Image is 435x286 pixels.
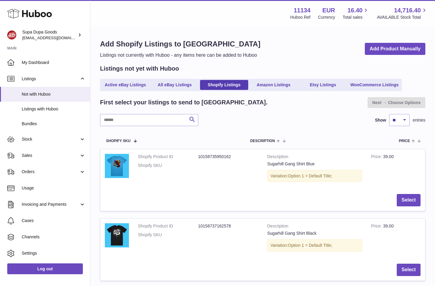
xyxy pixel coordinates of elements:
div: Variation: [267,170,362,182]
span: Bundles [22,121,86,127]
span: Channels [22,234,86,240]
a: 16.40 Total sales [343,6,369,20]
a: WooCommerce Listings [348,80,401,90]
span: Settings [22,250,86,256]
span: entries [413,117,425,123]
div: Variation: [267,239,362,252]
span: Usage [22,185,86,191]
span: 14,716.40 [394,6,421,14]
img: 6_50ea0ff6-dade-4cc7-8aed-fa010b8d0d5f.webp [105,223,129,247]
span: Total sales [343,14,369,20]
span: 39.00 [383,154,394,159]
span: Stock [22,136,79,142]
dt: Shopify SKU [138,232,198,238]
span: Listings [22,76,79,82]
h2: Listings not yet with Huboo [100,65,179,73]
span: 16.40 [347,6,362,14]
dt: Shopify SKU [138,163,198,168]
strong: Description [267,154,362,161]
span: My Dashboard [22,60,86,65]
dt: Shopify Product ID [138,223,198,229]
a: Amazon Listings [249,80,298,90]
span: Sales [22,153,79,158]
strong: Description [267,223,362,230]
a: Add Product Manually [365,43,425,55]
span: Description [250,139,275,143]
span: Not with Huboo [22,91,86,97]
button: Select [397,264,421,276]
p: Listings not currently with Huboo - any items here can be added to Huboo [100,52,260,59]
div: Huboo Ref [290,14,311,20]
dd: 10158737162578 [198,223,258,229]
span: Cases [22,218,86,224]
div: Sugarhill Gang Shirt Black [267,230,362,236]
span: Orders [22,169,79,175]
span: Shopify SKU [106,139,130,143]
span: Price [399,139,410,143]
dd: 10158735950162 [198,154,258,160]
a: Active eBay Listings [101,80,149,90]
div: Sugarhill Gang Shirt Blue [267,161,362,167]
span: Listings with Huboo [22,106,86,112]
div: Supa Dupa Goods [22,29,77,41]
a: Shopify Listings [200,80,248,90]
strong: Price [371,224,383,230]
dt: Shopify Product ID [138,154,198,160]
span: Option 1 = Default Title; [288,173,332,178]
img: hello@slayalldayofficial.com [7,30,16,40]
a: All eBay Listings [151,80,199,90]
h1: Add Shopify Listings to [GEOGRAPHIC_DATA] [100,39,260,49]
span: Option 1 = Default Title; [288,243,332,248]
span: [EMAIL_ADDRESS][DOMAIN_NAME] [22,35,89,40]
a: Log out [7,263,83,274]
img: 5_bab28606-cbbf-46c9-a750-8aba3f3461f5.webp [105,154,129,178]
span: 39.00 [383,224,394,228]
span: AVAILABLE Stock Total [377,14,428,20]
a: Etsy Listings [299,80,347,90]
div: Currency [318,14,335,20]
button: Select [397,194,421,206]
strong: 11134 [294,6,311,14]
label: Show [375,117,386,123]
strong: EUR [322,6,335,14]
h2: First select your listings to send to [GEOGRAPHIC_DATA]. [100,98,268,106]
span: Invoicing and Payments [22,202,79,207]
strong: Price [371,154,383,160]
a: 14,716.40 AVAILABLE Stock Total [377,6,428,20]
